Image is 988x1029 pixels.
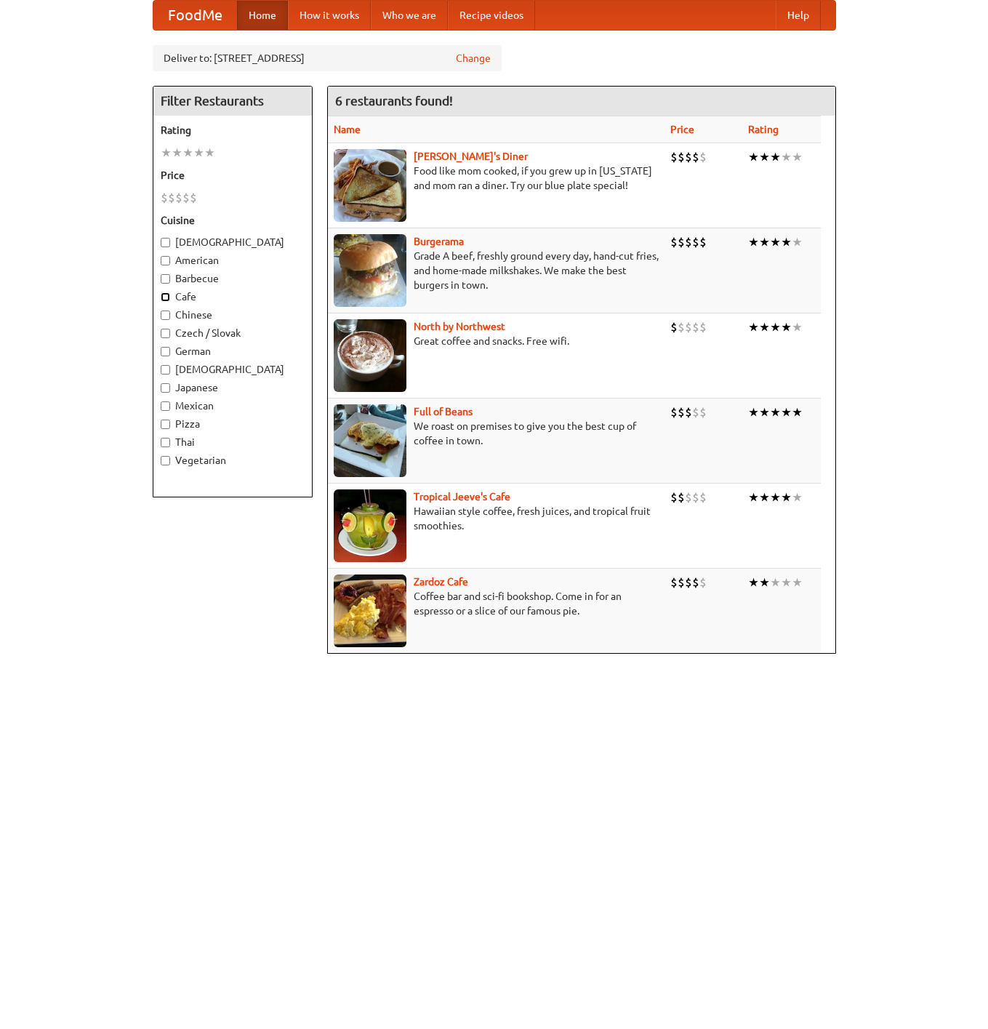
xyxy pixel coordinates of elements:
[770,234,781,250] li: ★
[161,347,170,356] input: German
[182,190,190,206] li: $
[678,319,685,335] li: $
[748,149,759,165] li: ★
[781,149,792,165] li: ★
[670,234,678,250] li: $
[678,149,685,165] li: $
[776,1,821,30] a: Help
[792,574,803,590] li: ★
[414,406,473,417] a: Full of Beans
[670,404,678,420] li: $
[792,234,803,250] li: ★
[759,404,770,420] li: ★
[685,319,692,335] li: $
[161,145,172,161] li: ★
[748,319,759,335] li: ★
[685,489,692,505] li: $
[153,87,312,116] h4: Filter Restaurants
[161,311,170,320] input: Chinese
[334,124,361,135] a: Name
[759,234,770,250] li: ★
[692,319,699,335] li: $
[748,404,759,420] li: ★
[685,574,692,590] li: $
[172,145,182,161] li: ★
[161,329,170,338] input: Czech / Slovak
[161,292,170,302] input: Cafe
[334,419,659,448] p: We roast on premises to give you the best cup of coffee in town.
[748,234,759,250] li: ★
[781,404,792,420] li: ★
[168,190,175,206] li: $
[161,256,170,265] input: American
[288,1,371,30] a: How it works
[781,234,792,250] li: ★
[414,576,468,588] a: Zardoz Cafe
[770,574,781,590] li: ★
[685,234,692,250] li: $
[748,124,779,135] a: Rating
[161,235,305,249] label: [DEMOGRAPHIC_DATA]
[792,404,803,420] li: ★
[334,574,406,647] img: zardoz.jpg
[335,94,453,108] ng-pluralize: 6 restaurants found!
[161,168,305,183] h5: Price
[414,491,510,503] a: Tropical Jeeve's Cafe
[792,319,803,335] li: ★
[414,236,464,247] a: Burgerama
[237,1,288,30] a: Home
[685,149,692,165] li: $
[161,344,305,359] label: German
[334,334,659,348] p: Great coffee and snacks. Free wifi.
[334,164,659,193] p: Food like mom cooked, if you grew up in [US_STATE] and mom ran a diner. Try our blue plate special!
[161,213,305,228] h5: Cuisine
[456,51,491,65] a: Change
[770,489,781,505] li: ★
[414,321,505,332] b: North by Northwest
[161,401,170,411] input: Mexican
[334,404,406,477] img: beans.jpg
[748,574,759,590] li: ★
[670,574,678,590] li: $
[161,190,168,206] li: $
[781,574,792,590] li: ★
[699,489,707,505] li: $
[678,574,685,590] li: $
[161,271,305,286] label: Barbecue
[692,149,699,165] li: $
[161,420,170,429] input: Pizza
[699,574,707,590] li: $
[175,190,182,206] li: $
[161,289,305,304] label: Cafe
[699,404,707,420] li: $
[759,149,770,165] li: ★
[770,404,781,420] li: ★
[759,489,770,505] li: ★
[334,589,659,618] p: Coffee bar and sci-fi bookshop. Come in for an espresso or a slice of our famous pie.
[161,326,305,340] label: Czech / Slovak
[781,489,792,505] li: ★
[692,234,699,250] li: $
[792,149,803,165] li: ★
[670,124,694,135] a: Price
[678,234,685,250] li: $
[161,123,305,137] h5: Rating
[334,504,659,533] p: Hawaiian style coffee, fresh juices, and tropical fruit smoothies.
[161,274,170,284] input: Barbecue
[161,365,170,375] input: [DEMOGRAPHIC_DATA]
[334,489,406,562] img: jeeves.jpg
[678,489,685,505] li: $
[161,308,305,322] label: Chinese
[161,362,305,377] label: [DEMOGRAPHIC_DATA]
[448,1,535,30] a: Recipe videos
[770,319,781,335] li: ★
[161,435,305,449] label: Thai
[204,145,215,161] li: ★
[770,149,781,165] li: ★
[670,489,678,505] li: $
[161,253,305,268] label: American
[685,404,692,420] li: $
